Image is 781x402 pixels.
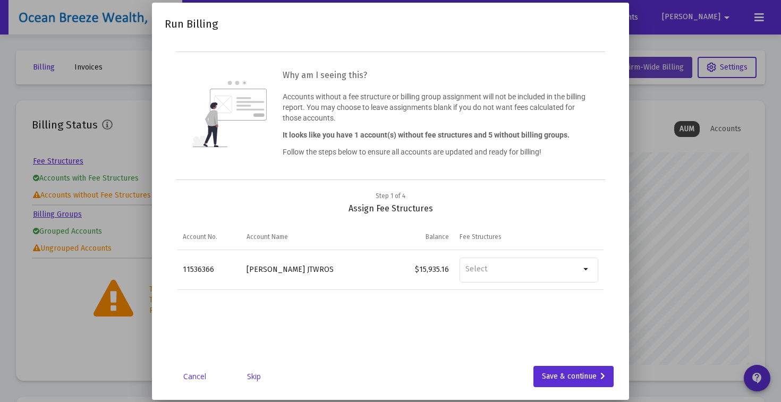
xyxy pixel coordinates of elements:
[533,366,614,387] button: Save & continue
[454,225,604,250] td: Column Fee Structures
[177,191,604,214] div: Assign Fee Structures
[542,366,605,387] div: Save & continue
[177,225,241,250] td: Column Account No.
[283,68,589,83] h3: Why am I seeing this?
[168,371,221,382] a: Cancel
[580,263,593,276] mat-icon: arrow_drop_down
[227,371,281,382] a: Skip
[183,233,217,241] div: Account No.
[177,225,604,384] div: Data grid
[247,264,385,275] div: [PERSON_NAME] JTWROS
[283,91,589,123] p: Accounts without a fee structure or billing group assignment will not be included in the billing ...
[465,264,580,274] input: Select
[460,233,502,241] div: Fee Structures
[390,225,454,250] td: Column Balance
[465,262,580,276] mat-chip-list: Selection
[283,147,589,157] p: Follow the steps below to ensure all accounts are updated and ready for billing!
[376,191,405,201] div: Step 1 of 4
[396,264,449,275] div: $15,935.16
[426,233,449,241] div: Balance
[241,225,390,250] td: Column Account Name
[165,15,218,32] h2: Run Billing
[247,233,288,241] div: Account Name
[283,130,589,140] p: It looks like you have 1 account(s) without fee structures and 5 without billing groups.
[192,81,267,148] img: question
[177,250,241,290] td: 11536366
